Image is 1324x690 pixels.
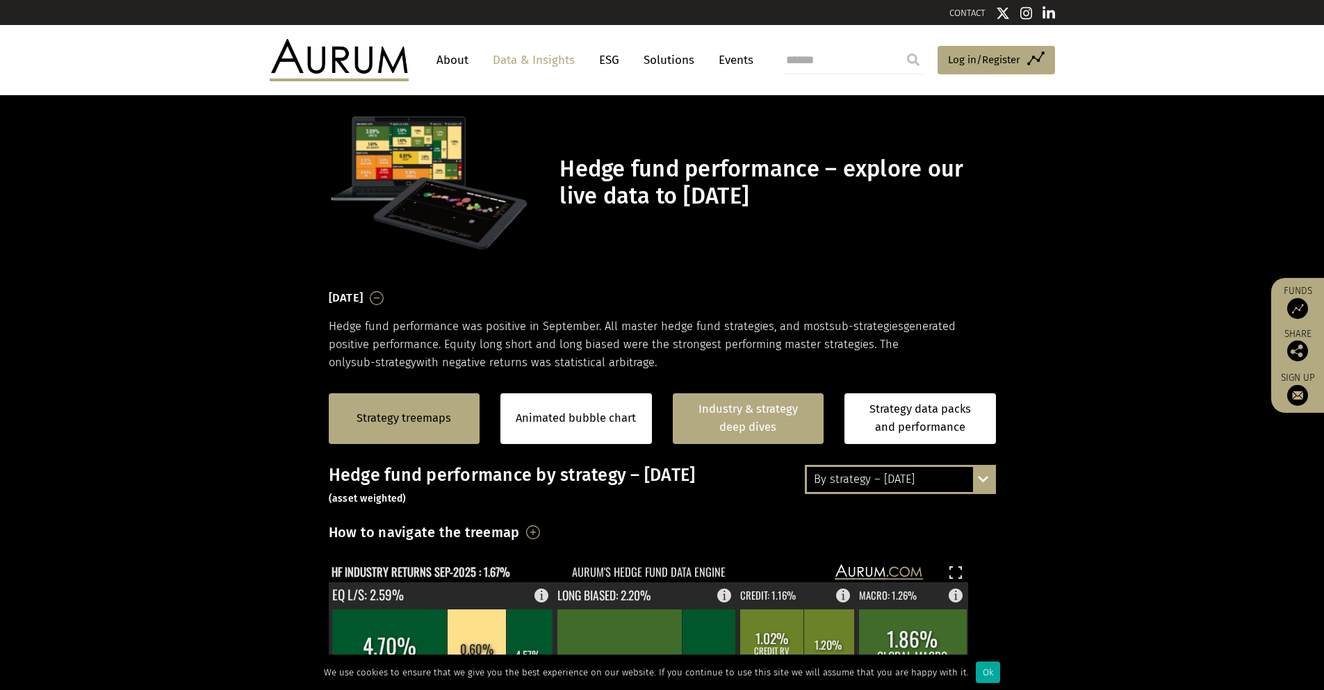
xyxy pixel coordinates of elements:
[844,393,996,444] a: Strategy data packs and performance
[637,47,701,73] a: Solutions
[351,356,416,369] span: sub-strategy
[899,46,927,74] input: Submit
[430,47,475,73] a: About
[516,409,636,427] a: Animated bubble chart
[329,288,363,309] h3: [DATE]
[357,409,451,427] a: Strategy treemaps
[976,662,1000,683] div: Ok
[948,51,1020,68] span: Log in/Register
[712,47,753,73] a: Events
[329,520,520,544] h3: How to navigate the treemap
[1287,298,1308,319] img: Access Funds
[1043,6,1055,20] img: Linkedin icon
[486,47,582,73] a: Data & Insights
[1278,285,1317,319] a: Funds
[1287,340,1308,361] img: Share this post
[559,156,992,210] h1: Hedge fund performance – explore our live data to [DATE]
[329,465,996,507] h3: Hedge fund performance by strategy – [DATE]
[829,320,904,333] span: sub-strategies
[1020,6,1033,20] img: Instagram icon
[1278,329,1317,361] div: Share
[949,8,986,18] a: CONTACT
[1278,372,1317,406] a: Sign up
[807,467,994,492] div: By strategy – [DATE]
[1287,385,1308,406] img: Sign up to our newsletter
[329,318,996,372] p: Hedge fund performance was positive in September. All master hedge fund strategies, and most gene...
[270,39,409,81] img: Aurum
[938,46,1055,75] a: Log in/Register
[996,6,1010,20] img: Twitter icon
[673,393,824,444] a: Industry & strategy deep dives
[592,47,626,73] a: ESG
[329,493,407,504] small: (asset weighted)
